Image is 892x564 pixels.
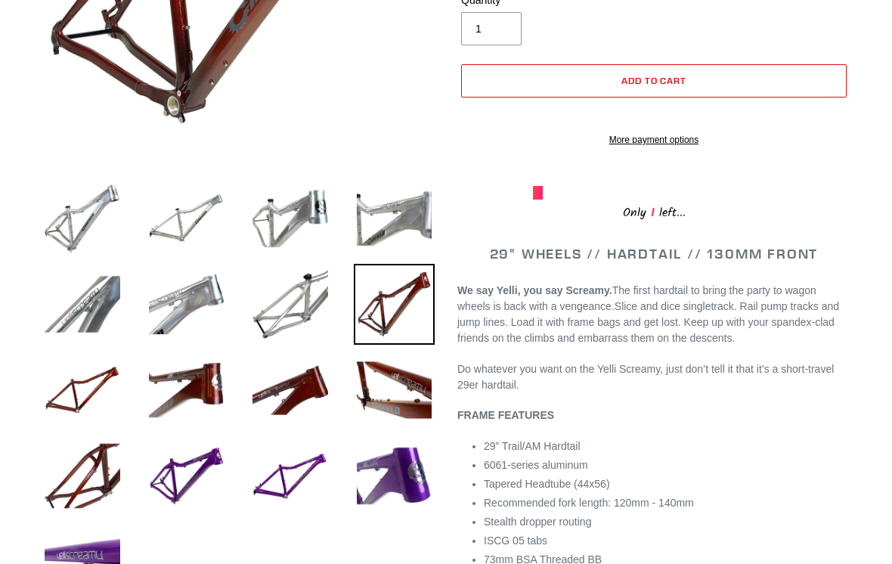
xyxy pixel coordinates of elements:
[484,535,547,547] span: ISCG 05 tabs
[484,516,591,528] span: Stealth dropper routing
[484,497,694,509] span: Recommended fork length: 120mm - 140mm
[249,435,331,517] img: Load image into Gallery viewer, YELLI SCREAMY - Frame Only
[621,75,687,86] span: Add to cart
[42,178,123,259] img: Load image into Gallery viewer, YELLI SCREAMY - Frame Only
[354,435,435,517] img: Load image into Gallery viewer, YELLI SCREAMY - Frame Only
[249,178,331,259] img: Load image into Gallery viewer, YELLI SCREAMY - Frame Only
[146,435,228,517] img: Load image into Gallery viewer, YELLI SCREAMY - Frame Only
[490,245,819,262] span: 29" WHEELS // HARDTAIL // 130MM FRONT
[484,459,588,471] span: 6061-series aluminum
[42,264,123,346] img: Load image into Gallery viewer, YELLI SCREAMY - Frame Only
[457,284,612,296] b: We say Yelli, you say Screamy.
[146,178,228,259] img: Load image into Gallery viewer, YELLI SCREAMY - Frame Only
[484,440,581,452] span: 29” Trail/AM Hardtail
[457,363,834,391] span: Do whatever you want on the Yelli Screamy, just don’t tell it that it’s a short-travel 29er hardt...
[457,409,554,421] b: FRAME FEATURES
[457,283,850,346] p: Slice and dice singletrack. Rail pump tracks and jump lines. Load it with frame bags and get lost...
[42,435,123,517] img: Load image into Gallery viewer, YELLI SCREAMY - Frame Only
[249,264,331,346] img: Load image into Gallery viewer, YELLI SCREAMY - Frame Only
[461,64,847,98] button: Add to cart
[146,349,228,431] img: Load image into Gallery viewer, YELLI SCREAMY - Frame Only
[354,349,435,431] img: Load image into Gallery viewer, YELLI SCREAMY - Frame Only
[533,200,775,223] div: Only left...
[646,203,659,222] span: 1
[461,133,847,147] a: More payment options
[42,349,123,431] img: Load image into Gallery viewer, YELLI SCREAMY - Frame Only
[249,349,331,431] img: Load image into Gallery viewer, YELLI SCREAMY - Frame Only
[354,178,435,259] img: Load image into Gallery viewer, YELLI SCREAMY - Frame Only
[354,264,435,346] img: Load image into Gallery viewer, YELLI SCREAMY - Frame Only
[146,264,228,346] img: Load image into Gallery viewer, YELLI SCREAMY - Frame Only
[484,478,610,490] span: Tapered Headtube (44x56)
[457,284,816,312] span: The first hardtail to bring the party to wagon wheels is back with a vengeance.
